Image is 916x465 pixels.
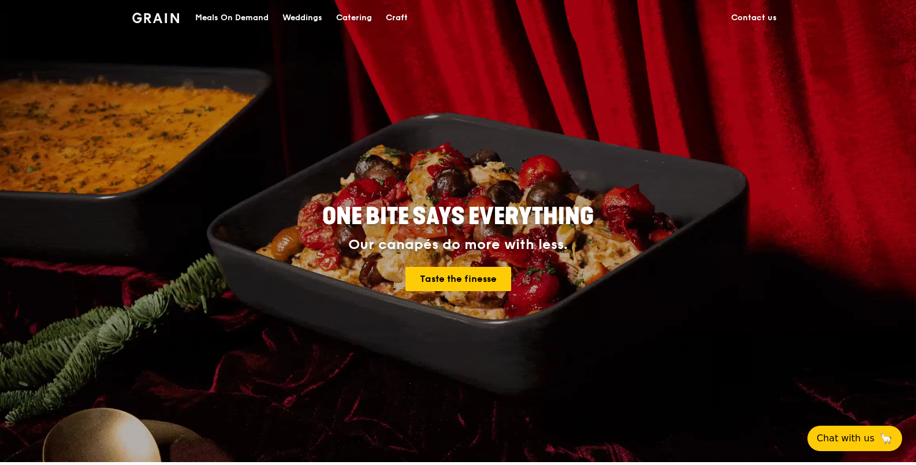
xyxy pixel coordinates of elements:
[132,13,179,23] img: Grain
[807,426,902,451] button: Chat with us🦙
[329,1,379,35] a: Catering
[379,1,415,35] a: Craft
[275,1,329,35] a: Weddings
[282,1,322,35] div: Weddings
[386,1,408,35] div: Craft
[405,267,511,291] a: Taste the finesse
[250,237,666,253] div: Our canapés do more with less.
[322,203,594,230] span: ONE BITE SAYS EVERYTHING
[879,431,893,445] span: 🦙
[336,1,372,35] div: Catering
[817,431,874,445] span: Chat with us
[195,1,269,35] div: Meals On Demand
[724,1,784,35] a: Contact us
